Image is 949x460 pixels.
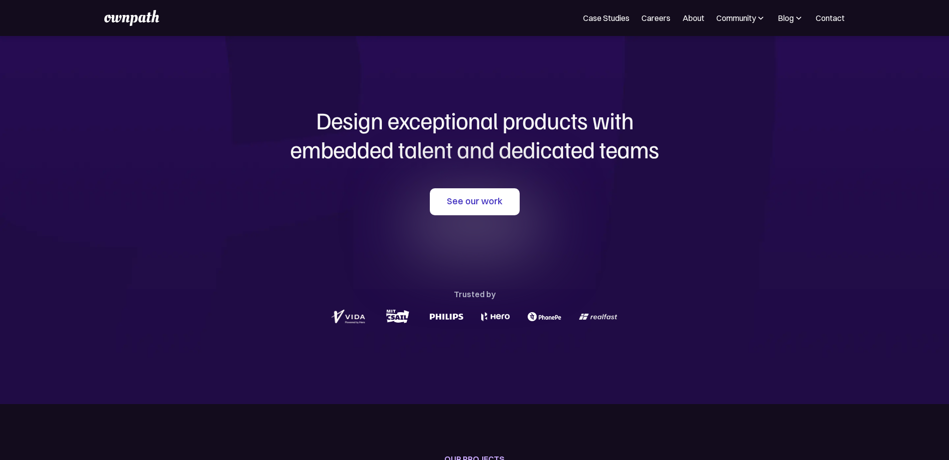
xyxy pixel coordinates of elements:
[235,106,714,163] h1: Design exceptional products with embedded talent and dedicated teams
[454,287,496,301] div: Trusted by
[778,12,794,24] div: Blog
[682,12,704,24] a: About
[430,188,520,215] a: See our work
[816,12,845,24] a: Contact
[716,12,756,24] div: Community
[716,12,766,24] div: Community
[778,12,804,24] div: Blog
[641,12,670,24] a: Careers
[583,12,630,24] a: Case Studies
